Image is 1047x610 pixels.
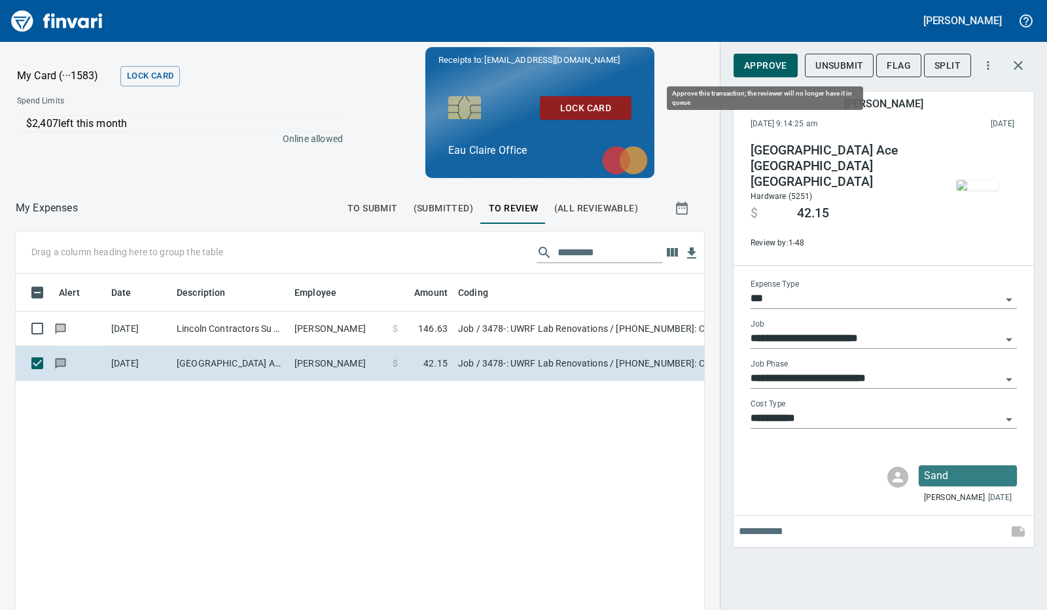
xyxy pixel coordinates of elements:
[876,54,921,78] button: Flag
[347,200,398,217] span: To Submit
[483,54,620,66] span: [EMAIL_ADDRESS][DOMAIN_NAME]
[448,143,631,158] p: Eau Claire Office
[974,51,1003,80] button: More
[920,10,1005,31] button: [PERSON_NAME]
[171,346,289,381] td: [GEOGRAPHIC_DATA] Ace [GEOGRAPHIC_DATA] [GEOGRAPHIC_DATA]
[438,54,641,67] p: Receipts to:
[177,285,226,300] span: Description
[554,200,638,217] span: (All Reviewable)
[489,200,539,217] span: To Review
[423,357,448,370] span: 42.15
[1003,50,1034,81] button: Close transaction
[550,100,621,117] span: Lock Card
[177,285,243,300] span: Description
[887,58,911,74] span: Flag
[31,245,223,259] p: Drag a column heading here to group the table
[805,54,874,78] button: Unsubmit
[106,312,171,346] td: [DATE]
[418,322,448,335] span: 146.63
[414,285,448,300] span: Amount
[744,58,787,74] span: Approve
[815,58,863,74] span: Unsubmit
[26,116,339,132] p: $2,407 left this month
[751,143,929,190] h4: [GEOGRAPHIC_DATA] Ace [GEOGRAPHIC_DATA] [GEOGRAPHIC_DATA]
[957,180,999,190] img: receipts%2Fmarketjohnson%2F2025-09-24%2FiNPj20Hf6hWXNCmLTZhwe0xgdPu2__F0wAGdYpNK6JEK748CE5u_thumb...
[289,346,387,381] td: [PERSON_NAME]
[458,285,505,300] span: Coding
[54,324,67,332] span: Has messages
[662,243,682,262] button: Choose columns to display
[16,200,78,216] p: My Expenses
[17,95,202,108] span: Spend Limits
[120,66,180,86] button: Lock Card
[16,200,78,216] nav: breadcrumb
[111,285,132,300] span: Date
[924,468,1012,484] p: Sand
[934,58,961,74] span: Split
[797,206,829,221] span: 42.15
[844,97,923,111] h5: [PERSON_NAME]
[1003,516,1034,547] span: This records your note into the expense. If you would like to send a message to an employee inste...
[294,285,336,300] span: Employee
[414,200,473,217] span: (Submitted)
[294,285,353,300] span: Employee
[17,68,115,84] p: My Card (···1583)
[59,285,80,300] span: Alert
[54,359,67,367] span: Has messages
[1000,291,1018,309] button: Open
[111,285,149,300] span: Date
[393,357,398,370] span: $
[595,139,654,181] img: mastercard.svg
[171,312,289,346] td: Lincoln Contractors Su Eau [PERSON_NAME][GEOGRAPHIC_DATA]
[8,5,106,37] img: Finvari
[458,285,488,300] span: Coding
[923,14,1002,27] h5: [PERSON_NAME]
[540,96,631,120] button: Lock Card
[751,206,758,221] span: $
[751,237,929,250] span: Review by: 1-48
[1000,370,1018,389] button: Open
[1000,410,1018,429] button: Open
[106,346,171,381] td: [DATE]
[127,69,173,84] span: Lock Card
[393,322,398,335] span: $
[751,192,813,201] span: Hardware (5251)
[453,312,780,346] td: Job / 3478-: UWRF Lab Renovations / [PHONE_NUMBER]: Consumable CM/GC / 8: Indirects
[924,492,985,505] span: [PERSON_NAME]
[662,192,704,224] button: Show transactions within a particular date range
[751,321,764,329] label: Job
[751,361,788,368] label: Job Phase
[751,401,786,408] label: Cost Type
[1000,331,1018,349] button: Open
[904,118,1014,131] span: This charge was settled by the merchant and appears on the 2025/09/30 statement.
[751,118,904,131] span: [DATE] 9:14:25 am
[924,54,971,78] button: Split
[751,281,799,289] label: Expense Type
[734,54,798,78] button: Approve
[988,492,1012,505] span: [DATE]
[289,312,387,346] td: [PERSON_NAME]
[397,285,448,300] span: Amount
[7,132,343,145] p: Online allowed
[59,285,97,300] span: Alert
[453,346,780,381] td: Job / 3478-: UWRF Lab Renovations / [PHONE_NUMBER]: CMU New Footings / 2: Material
